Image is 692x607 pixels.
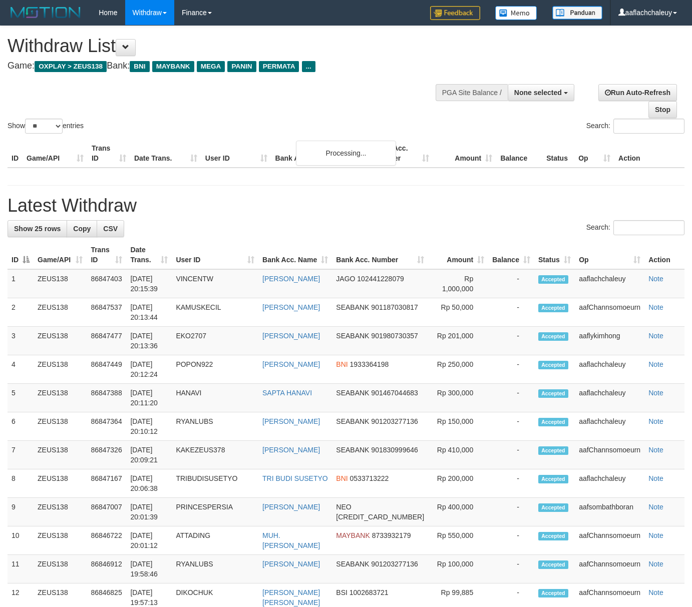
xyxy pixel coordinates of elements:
[8,196,684,216] h1: Latest Withdraw
[372,531,411,539] span: Copy 8733932179 to clipboard
[644,241,684,269] th: Action
[542,139,574,168] th: Status
[336,332,369,340] span: SEABANK
[586,220,684,235] label: Search:
[8,139,23,168] th: ID
[613,119,684,134] input: Search:
[430,6,480,20] img: Feedback.jpg
[552,6,602,20] img: panduan.png
[350,474,389,482] span: Copy 0533713222 to clipboard
[262,332,320,340] a: [PERSON_NAME]
[538,304,568,312] span: Accepted
[8,526,34,555] td: 10
[262,417,320,425] a: [PERSON_NAME]
[34,355,87,384] td: ZEUS138
[336,389,369,397] span: SEABANK
[262,503,320,511] a: [PERSON_NAME]
[126,469,172,498] td: [DATE] 20:06:38
[336,417,369,425] span: SEABANK
[126,298,172,327] td: [DATE] 20:13:44
[428,241,488,269] th: Amount: activate to sort column ascending
[648,560,663,568] a: Note
[371,560,418,568] span: Copy 901203277136 to clipboard
[197,61,225,72] span: MEGA
[586,119,684,134] label: Search:
[34,498,87,526] td: ZEUS138
[538,589,568,597] span: Accepted
[34,298,87,327] td: ZEUS138
[152,61,194,72] span: MAYBANK
[575,355,644,384] td: aaflachchaleuy
[8,355,34,384] td: 4
[8,269,34,298] td: 1
[428,269,488,298] td: Rp 1,000,000
[538,361,568,369] span: Accepted
[34,526,87,555] td: ZEUS138
[87,355,126,384] td: 86847449
[428,327,488,355] td: Rp 201,000
[538,475,568,483] span: Accepted
[357,275,404,283] span: Copy 102441228079 to clipboard
[575,498,644,526] td: aafsombathboran
[488,555,534,583] td: -
[598,84,677,101] a: Run Auto-Refresh
[534,241,575,269] th: Status: activate to sort column ascending
[336,275,355,283] span: JAGO
[227,61,256,72] span: PANIN
[8,61,451,71] h4: Game: Bank:
[8,412,34,441] td: 6
[575,555,644,583] td: aafChannsomoeurn
[172,469,258,498] td: TRIBUDISUSETYO
[575,384,644,412] td: aaflachchaleuy
[8,384,34,412] td: 5
[488,327,534,355] td: -
[488,498,534,526] td: -
[126,269,172,298] td: [DATE] 20:15:39
[648,474,663,482] a: Note
[428,469,488,498] td: Rp 200,000
[488,469,534,498] td: -
[87,441,126,469] td: 86847326
[8,327,34,355] td: 3
[25,119,63,134] select: Showentries
[648,101,677,118] a: Stop
[648,303,663,311] a: Note
[172,327,258,355] td: EKO2707
[336,560,369,568] span: SEABANK
[488,355,534,384] td: -
[488,298,534,327] td: -
[575,269,644,298] td: aaflachchaleuy
[34,241,87,269] th: Game/API: activate to sort column ascending
[87,327,126,355] td: 86847477
[614,139,684,168] th: Action
[648,417,663,425] a: Note
[538,275,568,284] span: Accepted
[23,139,88,168] th: Game/API
[126,327,172,355] td: [DATE] 20:13:36
[428,526,488,555] td: Rp 550,000
[126,412,172,441] td: [DATE] 20:10:12
[34,327,87,355] td: ZEUS138
[262,275,320,283] a: [PERSON_NAME]
[262,474,328,482] a: TRI BUDI SUSETYO
[172,498,258,526] td: PRINCESPERSIA
[574,139,614,168] th: Op
[336,588,348,596] span: BSI
[371,446,418,454] span: Copy 901830999646 to clipboard
[34,555,87,583] td: ZEUS138
[336,303,369,311] span: SEABANK
[336,531,370,539] span: MAYBANK
[126,241,172,269] th: Date Trans.: activate to sort column ascending
[172,241,258,269] th: User ID: activate to sort column ascending
[259,61,299,72] span: PERMATA
[262,588,320,606] a: [PERSON_NAME] [PERSON_NAME]
[336,474,348,482] span: BNI
[648,588,663,596] a: Note
[8,298,34,327] td: 2
[488,412,534,441] td: -
[262,360,320,368] a: [PERSON_NAME]
[428,498,488,526] td: Rp 400,000
[14,225,61,233] span: Show 25 rows
[126,441,172,469] td: [DATE] 20:09:21
[488,384,534,412] td: -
